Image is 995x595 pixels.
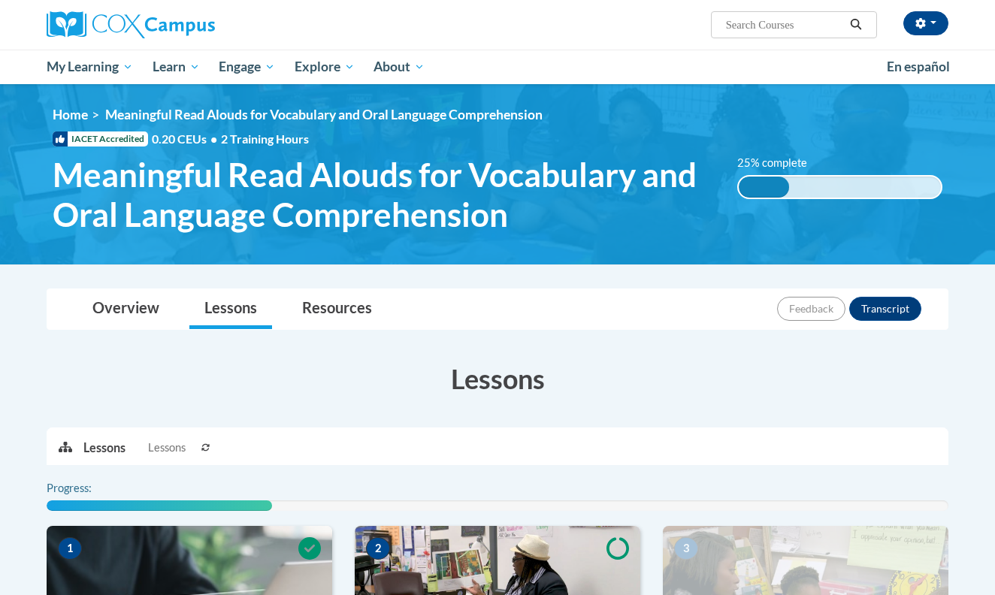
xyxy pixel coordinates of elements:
[210,131,217,146] span: •
[47,58,133,76] span: My Learning
[37,50,143,84] a: My Learning
[374,58,425,76] span: About
[845,16,867,34] button: Search
[849,297,921,321] button: Transcript
[53,131,148,146] span: IACET Accredited
[105,107,543,122] span: Meaningful Read Alouds for Vocabulary and Oral Language Comprehension
[153,58,200,76] span: Learn
[221,131,309,146] span: 2 Training Hours
[724,16,845,34] input: Search Courses
[209,50,285,84] a: Engage
[152,131,221,147] span: 0.20 CEUs
[47,11,332,38] a: Cox Campus
[143,50,210,84] a: Learn
[877,51,960,83] a: En español
[148,439,186,456] span: Lessons
[47,360,948,397] h3: Lessons
[47,480,133,497] label: Progress:
[53,155,715,234] span: Meaningful Read Alouds for Vocabulary and Oral Language Comprehension
[887,59,950,74] span: En español
[674,537,698,560] span: 3
[77,289,174,329] a: Overview
[47,11,215,38] img: Cox Campus
[53,107,88,122] a: Home
[737,155,824,171] label: 25% complete
[903,11,948,35] button: Account Settings
[777,297,845,321] button: Feedback
[285,50,364,84] a: Explore
[295,58,355,76] span: Explore
[366,537,390,560] span: 2
[189,289,272,329] a: Lessons
[24,50,971,84] div: Main menu
[219,58,275,76] span: Engage
[287,289,387,329] a: Resources
[739,177,789,198] div: 25% complete
[83,439,126,456] p: Lessons
[364,50,435,84] a: About
[58,537,82,560] span: 1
